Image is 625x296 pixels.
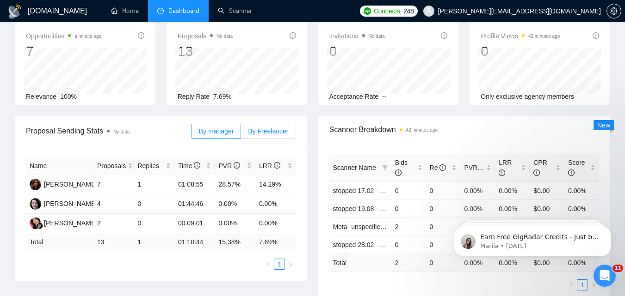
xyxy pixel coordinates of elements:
div: 0 [481,42,560,60]
li: Next Page [588,279,599,290]
span: Time [178,162,200,169]
td: 01:10:44 [174,233,215,251]
span: 100% [60,93,77,100]
a: stopped 17.02 - Google Ads - ecommerce/AI - $500+ [333,187,485,194]
td: 0.00% [255,214,296,233]
a: setting [606,7,621,15]
a: IK[PERSON_NAME] [30,180,97,187]
span: Acceptance Rate [329,93,379,100]
iframe: Intercom notifications message [440,206,625,271]
span: 7.69% [213,93,232,100]
td: Total [26,233,93,251]
span: Opportunities [26,30,101,42]
span: Proposals [97,161,126,171]
span: info-circle [593,32,599,39]
button: right [285,259,296,270]
span: info-circle [290,32,296,39]
td: $0.00 [530,181,564,199]
button: right [588,279,599,290]
img: gigradar-bm.png [37,223,43,229]
td: 01:44:46 [174,194,215,214]
span: Replies [137,161,164,171]
span: info-circle [234,162,240,169]
span: Reply Rate [178,93,210,100]
td: 2 [391,254,426,272]
th: Name [26,157,93,175]
span: Scanner Name [333,164,376,171]
div: 13 [178,42,233,60]
span: left [569,282,574,288]
span: LRR [259,162,280,169]
td: $0.00 [530,199,564,217]
span: Only exclusive agency members [481,93,574,100]
li: 1 [577,279,588,290]
div: 0 [329,42,385,60]
span: LRR [499,159,512,176]
img: IK [30,179,41,190]
td: 0 [426,199,461,217]
span: Relevance [26,93,56,100]
li: Previous Page [263,259,274,270]
span: PVR [218,162,240,169]
span: Dashboard [168,7,199,15]
td: Total [329,254,391,272]
td: 4 [93,194,134,214]
button: setting [606,4,621,18]
td: 0 [426,181,461,199]
td: 1 [134,175,174,194]
span: info-circle [274,162,280,169]
a: searchScanner [218,7,252,15]
td: 0 [426,254,461,272]
span: info-circle [138,32,144,39]
a: 1 [274,259,285,269]
span: By manager [199,127,234,135]
td: 15.38 % [215,233,255,251]
span: Scanner Breakdown [329,124,600,135]
span: user [426,8,432,14]
span: Invitations [329,30,385,42]
td: 0 [134,214,174,233]
div: 7 [26,42,101,60]
td: 0 [391,236,426,254]
li: Previous Page [566,279,577,290]
span: Proposal Sending Stats [26,125,192,137]
td: 13 [93,233,134,251]
span: filter [382,165,388,170]
button: left [263,259,274,270]
span: info-circle [533,169,540,176]
td: 0 [426,236,461,254]
td: 01:08:55 [174,175,215,194]
li: Next Page [285,259,296,270]
span: right [288,261,293,267]
span: 248 [403,6,414,16]
td: 28.57% [215,175,255,194]
td: 2 [93,214,134,233]
span: No data [369,34,385,39]
button: left [566,279,577,290]
td: 00:09:01 [174,214,215,233]
span: No data [217,34,233,39]
td: 0.00% [460,181,495,199]
li: 1 [274,259,285,270]
td: 0 [134,194,174,214]
span: info-circle [194,162,200,169]
time: 42 minutes ago [528,34,560,39]
td: 2 [391,217,426,236]
span: Score [568,159,585,176]
span: 11 [613,265,623,272]
time: a minute ago [74,34,101,39]
span: info-circle [441,32,447,39]
div: [PERSON_NAME] [44,199,97,209]
a: 1 [577,280,588,290]
span: right [591,282,596,288]
time: 42 minutes ago [406,127,438,133]
td: 1 [134,233,174,251]
span: Bids [395,159,408,176]
span: info-circle [568,169,575,176]
div: [PERSON_NAME] [44,179,97,189]
a: stopped 19.08 - Meta ads - LeadGen/cases/ hook - tripled leads- $500+ [333,205,538,212]
span: Re [430,164,446,171]
td: 0 [391,199,426,217]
